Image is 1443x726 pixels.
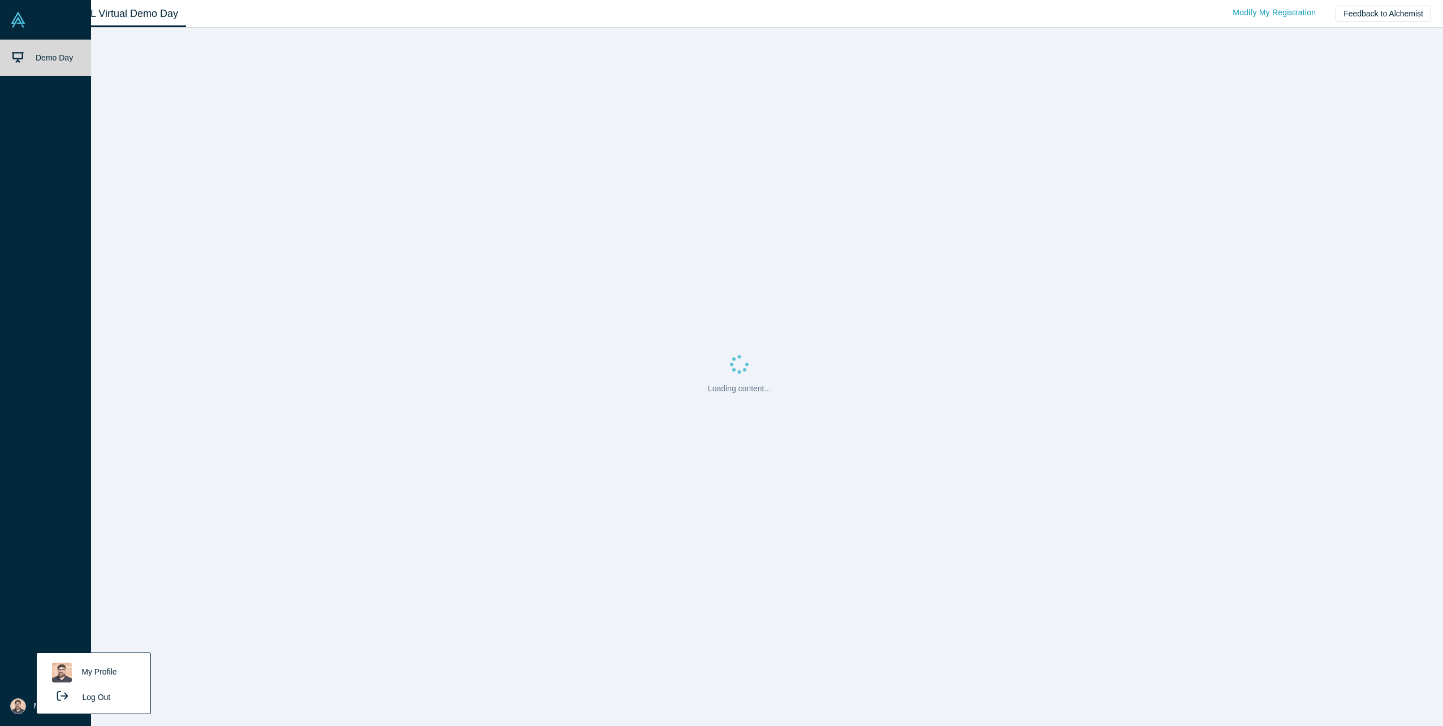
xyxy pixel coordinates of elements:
[52,663,72,682] img: Shaan Hurley's profile
[46,686,114,707] button: Log Out
[1336,6,1431,21] button: Feedback to Alchemist
[1221,3,1328,23] a: Modify My Registration
[10,698,26,714] img: Shaan Hurley's Account
[10,12,26,28] img: Alchemist Vault Logo
[10,698,75,714] button: My Account
[34,700,75,712] span: My Account
[36,53,73,62] span: Demo Day
[47,1,186,27] a: Class XL Virtual Demo Day
[46,659,140,686] a: My Profile
[708,383,771,395] p: Loading content...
